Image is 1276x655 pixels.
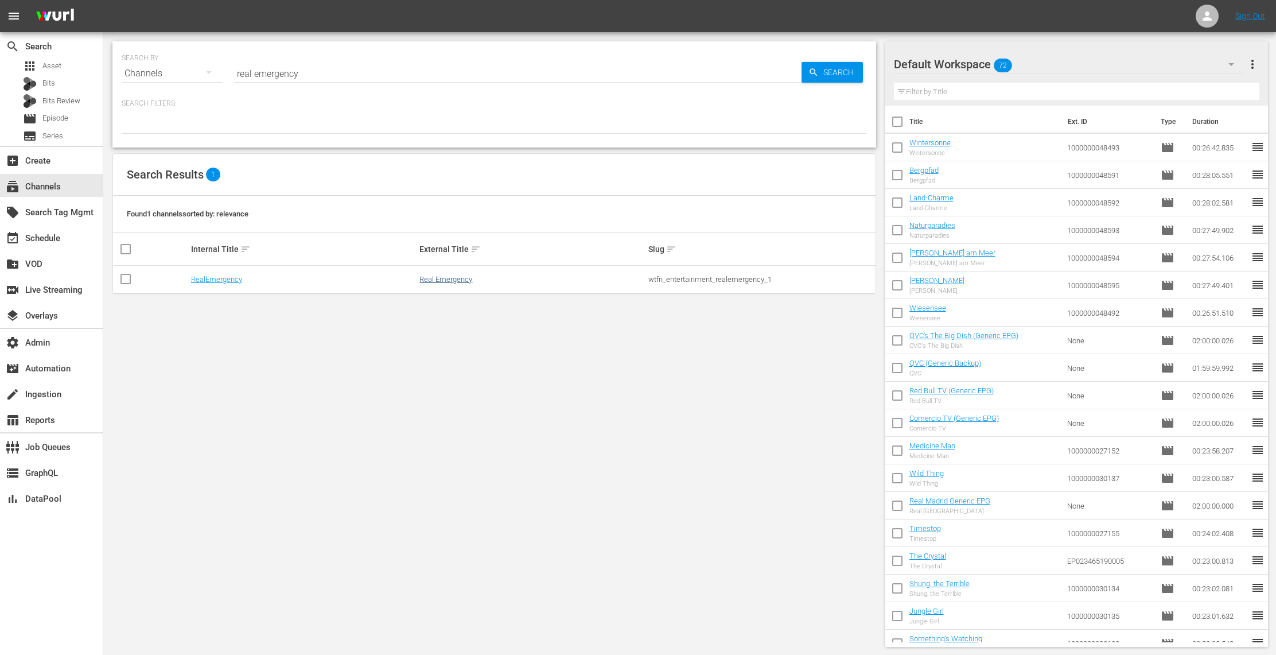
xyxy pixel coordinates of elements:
th: Type [1154,106,1185,138]
div: Bergpfad [909,177,939,184]
span: Episode [1161,582,1174,595]
div: QVC [909,370,981,377]
span: Episode [1161,637,1174,650]
div: QVC's The Big Dish [909,342,1018,350]
span: Reports [6,413,20,427]
span: Admin [6,336,20,350]
a: Shung, the Terrible [909,579,970,588]
a: Red Bull TV (Generic EPG) [909,386,994,395]
span: reorder [1251,250,1265,264]
span: Episode [1161,389,1174,402]
div: Bits Review [23,94,37,108]
span: Overlays [6,309,20,323]
div: Jungle Girl [909,618,944,625]
span: DataPool [6,492,20,506]
td: 1000000048493 [1063,134,1157,161]
td: 1000000027155 [1063,520,1157,547]
a: Something's Watching [909,634,982,643]
td: 02:00:00.000 [1188,492,1251,520]
a: RealEmergency [191,275,242,284]
a: Timestop [909,524,941,533]
span: Search Results [127,168,204,181]
td: 00:27:49.902 [1188,216,1251,244]
td: 1000000030134 [1063,575,1157,602]
div: External Title [419,242,645,256]
div: Shung, the Terrible [909,590,970,598]
td: 00:23:58.207 [1188,437,1251,464]
td: 00:23:00.813 [1188,547,1251,575]
span: reorder [1251,388,1265,402]
td: 1000000048591 [1063,161,1157,189]
a: Medicine Man [909,441,955,450]
span: Bits Review [42,95,80,107]
span: Episode [1161,306,1174,320]
td: 01:59:59.992 [1188,354,1251,382]
span: reorder [1251,305,1265,319]
span: Episode [1161,499,1174,513]
td: 1000000048593 [1063,216,1157,244]
span: VOD [6,257,20,271]
a: Comercio TV (Generic EPG) [909,414,999,423]
span: Episode [23,112,37,126]
span: Episode [1161,278,1174,292]
td: 00:28:05.551 [1188,161,1251,189]
span: Episode [1161,526,1174,540]
div: Wild Thing [909,480,944,487]
a: Real Madrid Generic EPG [909,497,990,505]
a: [PERSON_NAME] [909,276,964,285]
td: None [1063,492,1157,520]
td: 1000000048492 [1063,299,1157,327]
button: more_vert [1246,51,1259,78]
span: Job Queues [6,440,20,454]
span: more_vert [1246,57,1259,71]
span: Asset [42,60,61,72]
span: reorder [1251,581,1265,595]
a: QVC's The Big Dish (Generic EPG) [909,331,1018,340]
p: Search Filters: [122,99,867,108]
td: 02:00:00.026 [1188,409,1251,437]
div: The Crystal [909,563,946,570]
span: reorder [1251,140,1265,154]
span: Channels [6,180,20,193]
span: Found 1 channels sorted by: relevance [127,210,248,218]
span: 72 [994,53,1012,77]
span: reorder [1251,443,1265,457]
span: Episode [1161,196,1174,210]
td: 00:24:02.408 [1188,520,1251,547]
span: sort [470,244,481,254]
span: Create [6,154,20,168]
div: Wiesensee [909,315,946,322]
span: Episode [42,113,68,124]
td: 00:28:02.581 [1188,189,1251,216]
div: Medicine Man [909,452,955,460]
div: Bits [23,77,37,91]
span: reorder [1251,278,1265,292]
a: The Crystal [909,552,946,560]
a: QVC (Generic Backup) [909,359,981,367]
td: 1000000030137 [1063,464,1157,492]
div: Timestop [909,535,941,542]
td: 00:26:42.835 [1188,134,1251,161]
span: Episode [1161,168,1174,182]
span: Ingestion [6,387,20,401]
span: Episode [1161,554,1174,568]
div: Default Workspace [894,48,1245,80]
div: Channels [122,57,223,90]
span: Episode [1161,223,1174,237]
a: [PERSON_NAME] am Meer [909,249,995,257]
td: 1000000030135 [1063,602,1157,630]
td: None [1063,409,1157,437]
span: Series [23,129,37,143]
div: Naturparadies [909,232,955,239]
a: Jungle Girl [909,607,944,615]
td: 00:23:01.632 [1188,602,1251,630]
th: Ext. ID [1061,106,1154,138]
span: Episode [1161,609,1174,623]
div: [PERSON_NAME] [909,287,964,294]
div: Real [GEOGRAPHIC_DATA] [909,507,990,515]
span: Episode [1161,141,1174,154]
td: 1000000048595 [1063,272,1157,299]
div: Wintersonne [909,149,951,157]
div: Slug [648,242,874,256]
a: Wintersonne [909,138,951,147]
